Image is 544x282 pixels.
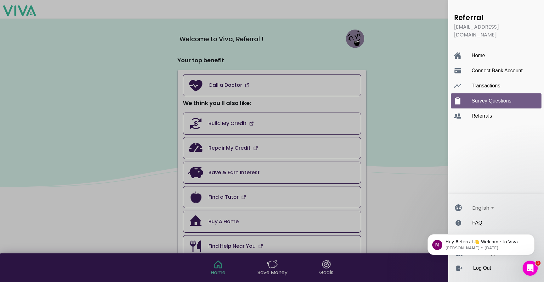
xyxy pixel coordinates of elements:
ion-label: Connect Bank Account [472,68,533,74]
ion-label: Survey Questions [472,98,533,104]
ion-label: Log Out [473,265,531,271]
ion-list-header: Referral [451,13,541,23]
ion-label: Home [472,53,533,58]
iframe: Intercom notifications message [418,221,544,265]
span: 1 [535,261,541,266]
ion-label: Referrals [472,113,533,119]
ion-label: Transactions [472,83,533,89]
a: FAQ [451,215,544,230]
ion-note: [EMAIL_ADDRESS][DOMAIN_NAME] [451,23,541,39]
iframe: Intercom live chat [523,261,538,276]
